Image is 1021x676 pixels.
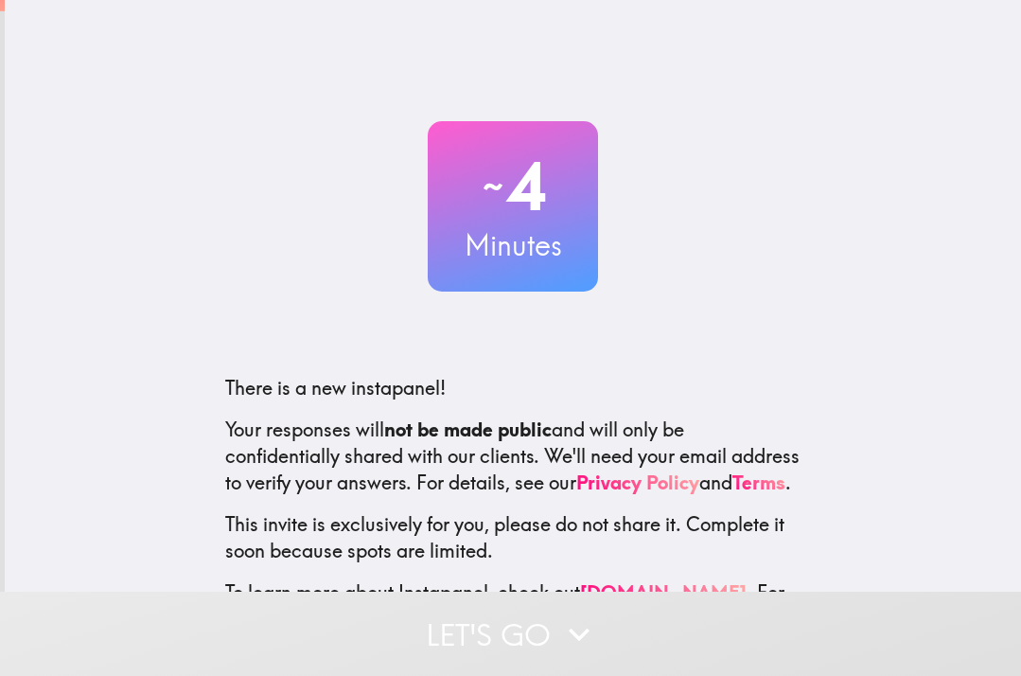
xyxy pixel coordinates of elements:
h2: 4 [428,148,598,225]
p: This invite is exclusively for you, please do not share it. Complete it soon because spots are li... [225,511,801,564]
p: To learn more about Instapanel, check out . For questions or help, email us at . [225,579,801,659]
a: Terms [732,471,785,494]
b: not be made public [384,418,552,441]
a: [DOMAIN_NAME] [580,580,747,604]
h3: Minutes [428,225,598,265]
a: Privacy Policy [576,471,699,494]
p: Your responses will and will only be confidentially shared with our clients. We'll need your emai... [225,417,801,496]
span: ~ [480,158,506,215]
span: There is a new instapanel! [225,376,446,400]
